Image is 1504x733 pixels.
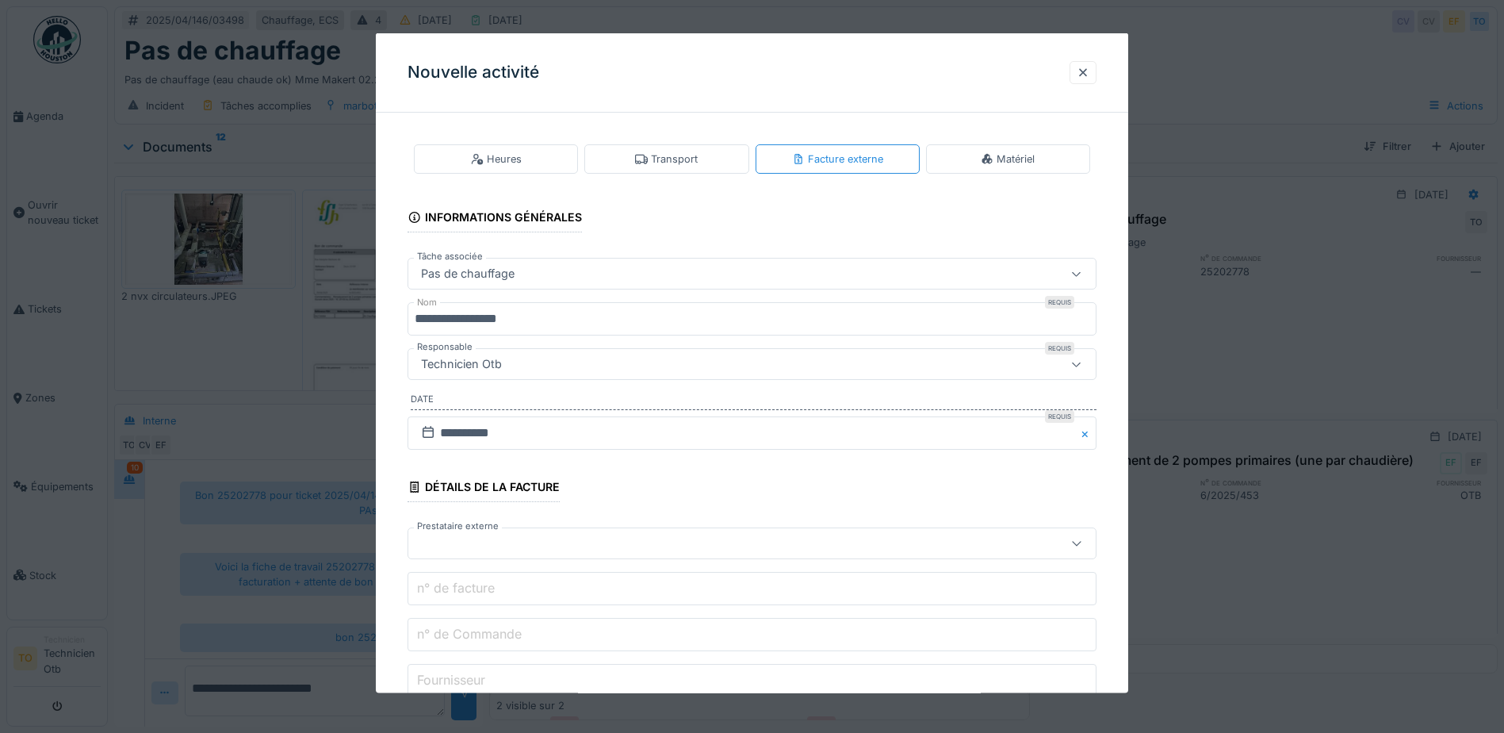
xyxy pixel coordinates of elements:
[1045,410,1074,423] div: Requis
[414,578,498,597] label: n° de facture
[981,152,1035,167] div: Matériel
[414,296,440,309] label: Nom
[414,520,502,533] label: Prestataire externe
[635,152,698,167] div: Transport
[414,340,476,354] label: Responsable
[415,355,508,373] div: Technicien Otb
[408,205,582,232] div: Informations générales
[1045,296,1074,309] div: Requis
[471,152,522,167] div: Heures
[792,152,883,167] div: Facture externe
[414,670,488,689] label: Fournisseur
[411,393,1096,410] label: Date
[414,250,486,263] label: Tâche associée
[408,475,560,502] div: Détails de la facture
[415,265,521,282] div: Pas de chauffage
[414,624,525,643] label: n° de Commande
[408,63,539,83] h3: Nouvelle activité
[1079,416,1096,450] button: Close
[1045,342,1074,355] div: Requis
